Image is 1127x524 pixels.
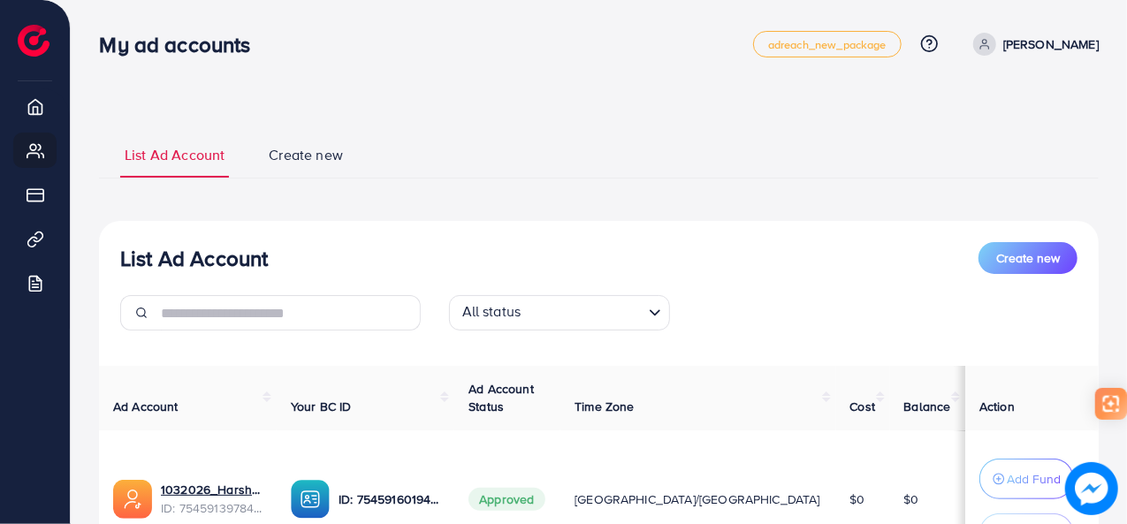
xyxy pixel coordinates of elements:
[1065,462,1118,515] img: image
[113,398,179,415] span: Ad Account
[850,398,876,415] span: Cost
[468,488,544,511] span: Approved
[269,145,343,165] span: Create new
[526,299,641,326] input: Search for option
[850,490,865,508] span: $0
[966,33,1099,56] a: [PERSON_NAME]
[125,145,225,165] span: List Ad Account
[468,380,534,415] span: Ad Account Status
[99,32,264,57] h3: My ad accounts
[979,459,1074,499] button: Add Fund
[575,490,820,508] span: [GEOGRAPHIC_DATA]/[GEOGRAPHIC_DATA]
[161,481,263,517] div: <span class='underline'>1032026_Harshay_1756921141011</span></br>7545913978468401159
[1003,34,1099,55] p: [PERSON_NAME]
[339,489,440,510] p: ID: 7545916019429244936
[753,31,902,57] a: adreach_new_package
[449,295,670,330] div: Search for option
[904,398,951,415] span: Balance
[1007,468,1061,490] p: Add Fund
[996,249,1060,267] span: Create new
[459,298,525,326] span: All status
[18,25,49,57] img: logo
[161,481,263,498] a: 1032026_Harshay_1756921141011
[904,490,919,508] span: $0
[291,398,352,415] span: Your BC ID
[979,398,1015,415] span: Action
[113,480,152,519] img: ic-ads-acc.e4c84228.svg
[291,480,330,519] img: ic-ba-acc.ded83a64.svg
[768,39,887,50] span: adreach_new_package
[161,499,263,517] span: ID: 7545913978468401159
[979,242,1078,274] button: Create new
[575,398,634,415] span: Time Zone
[120,246,268,271] h3: List Ad Account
